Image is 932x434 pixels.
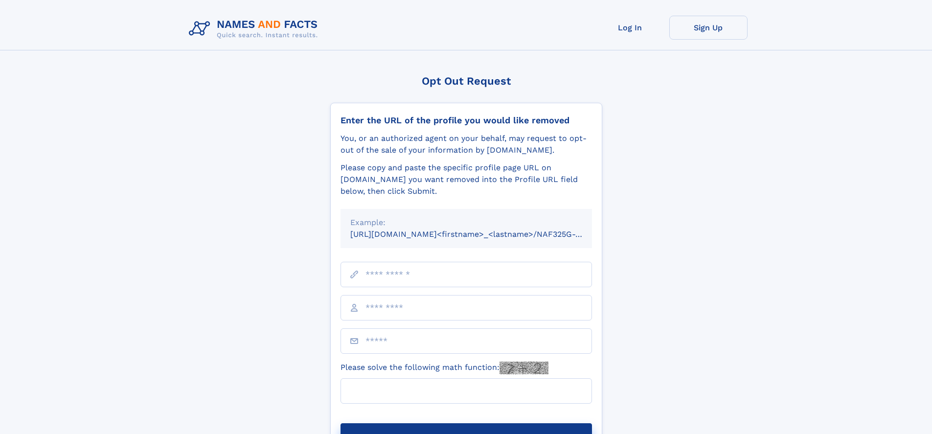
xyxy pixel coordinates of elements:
[591,16,669,40] a: Log In
[350,217,582,228] div: Example:
[341,362,548,374] label: Please solve the following math function:
[669,16,748,40] a: Sign Up
[341,115,592,126] div: Enter the URL of the profile you would like removed
[185,16,326,42] img: Logo Names and Facts
[341,162,592,197] div: Please copy and paste the specific profile page URL on [DOMAIN_NAME] you want removed into the Pr...
[341,133,592,156] div: You, or an authorized agent on your behalf, may request to opt-out of the sale of your informatio...
[350,229,611,239] small: [URL][DOMAIN_NAME]<firstname>_<lastname>/NAF325G-xxxxxxxx
[330,75,602,87] div: Opt Out Request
